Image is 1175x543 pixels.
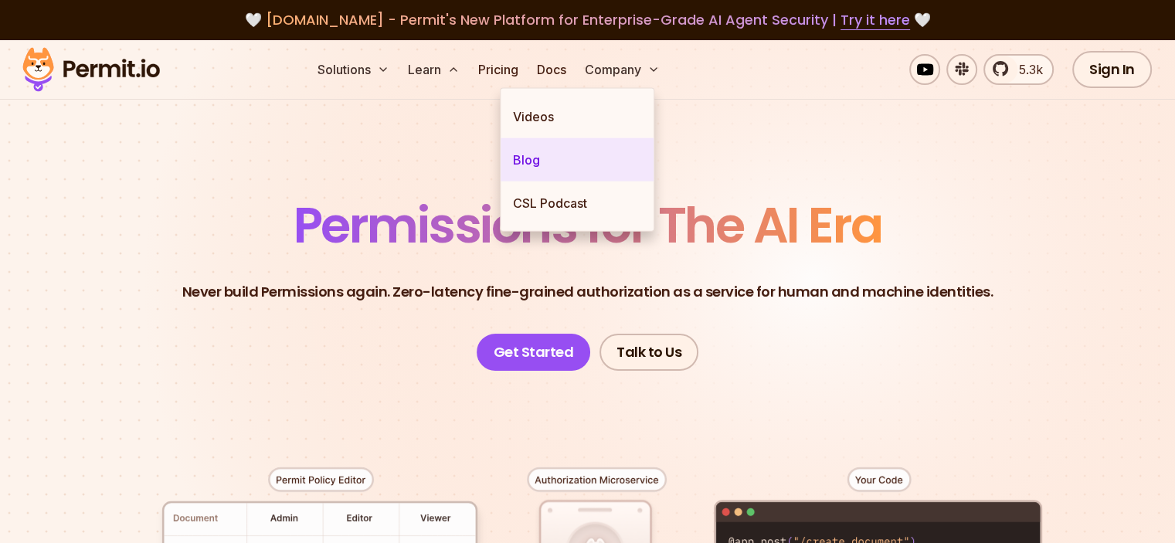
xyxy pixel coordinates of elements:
a: Videos [501,95,654,138]
a: Get Started [477,334,591,371]
img: Permit logo [15,43,167,96]
span: [DOMAIN_NAME] - Permit's New Platform for Enterprise-Grade AI Agent Security | [266,10,910,29]
a: CSL Podcast [501,182,654,225]
div: 🤍 🤍 [37,9,1138,31]
a: Talk to Us [599,334,698,371]
p: Never build Permissions again. Zero-latency fine-grained authorization as a service for human and... [182,281,993,303]
span: Permissions for The AI Era [294,191,882,260]
a: 5.3k [983,54,1054,85]
a: Docs [531,54,572,85]
button: Company [579,54,666,85]
button: Solutions [311,54,396,85]
a: Pricing [472,54,525,85]
a: Blog [501,138,654,182]
a: Try it here [840,10,910,30]
span: 5.3k [1010,60,1043,79]
a: Sign In [1072,51,1152,88]
button: Learn [402,54,466,85]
